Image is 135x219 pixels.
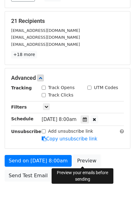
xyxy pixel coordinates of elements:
a: Preview [73,155,100,167]
span: [DATE] 8:00am [42,117,77,122]
strong: Tracking [11,85,32,90]
strong: Schedule [11,116,33,121]
label: Add unsubscribe link [48,128,93,135]
h5: 21 Recipients [11,18,124,24]
label: Track Clicks [48,92,74,98]
small: [EMAIL_ADDRESS][DOMAIN_NAME] [11,35,80,40]
label: UTM Codes [94,84,118,91]
a: Send Test Email [5,170,52,182]
h5: Advanced [11,75,124,81]
a: +18 more [11,51,37,58]
a: Copy unsubscribe link [42,136,97,142]
div: Widget de chat [104,189,135,219]
div: Preview your emails before sending [52,168,113,184]
iframe: Chat Widget [104,189,135,219]
a: Send on [DATE] 8:00am [5,155,72,167]
strong: Unsubscribe [11,129,41,134]
label: Track Opens [48,84,75,91]
small: [EMAIL_ADDRESS][DOMAIN_NAME] [11,42,80,47]
small: [EMAIL_ADDRESS][DOMAIN_NAME] [11,28,80,33]
strong: Filters [11,105,27,109]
